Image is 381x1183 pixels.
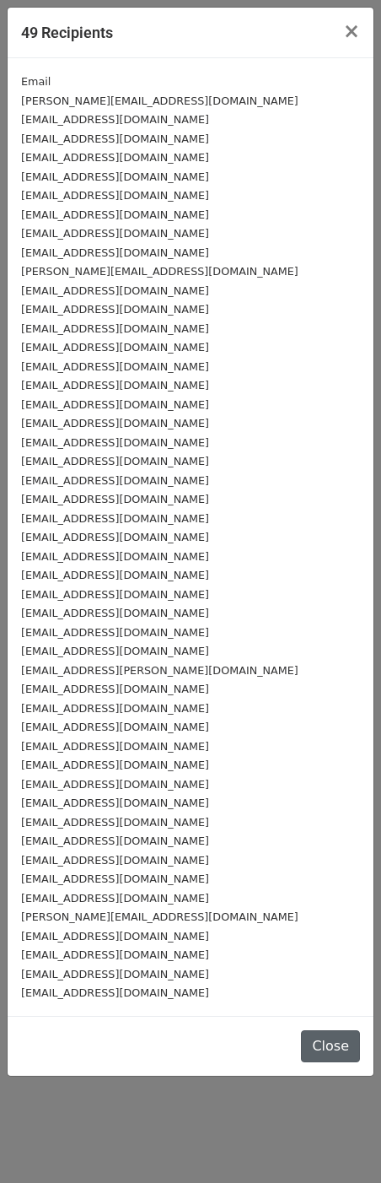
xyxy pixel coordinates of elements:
small: [EMAIL_ADDRESS][DOMAIN_NAME] [21,569,209,581]
small: [EMAIL_ADDRESS][DOMAIN_NAME] [21,151,209,164]
small: [EMAIL_ADDRESS][DOMAIN_NAME] [21,341,209,354]
small: [EMAIL_ADDRESS][DOMAIN_NAME] [21,588,209,601]
small: [PERSON_NAME][EMAIL_ADDRESS][DOMAIN_NAME] [21,95,298,107]
small: [EMAIL_ADDRESS][DOMAIN_NAME] [21,872,209,885]
small: [PERSON_NAME][EMAIL_ADDRESS][DOMAIN_NAME] [21,265,298,278]
small: [EMAIL_ADDRESS][DOMAIN_NAME] [21,626,209,639]
small: [EMAIL_ADDRESS][DOMAIN_NAME] [21,398,209,411]
small: [EMAIL_ADDRESS][DOMAIN_NAME] [21,322,209,335]
small: [EMAIL_ADDRESS][DOMAIN_NAME] [21,721,209,733]
h5: 49 Recipients [21,21,113,44]
small: [EMAIL_ADDRESS][DOMAIN_NAME] [21,132,209,145]
small: [EMAIL_ADDRESS][DOMAIN_NAME] [21,170,209,183]
small: [EMAIL_ADDRESS][DOMAIN_NAME] [21,702,209,715]
small: [EMAIL_ADDRESS][DOMAIN_NAME] [21,436,209,449]
small: [EMAIL_ADDRESS][DOMAIN_NAME] [21,227,209,240]
span: × [343,19,360,43]
div: Sohbet Aracı [297,1102,381,1183]
iframe: Chat Widget [297,1102,381,1183]
small: [EMAIL_ADDRESS][DOMAIN_NAME] [21,379,209,392]
small: [EMAIL_ADDRESS][DOMAIN_NAME] [21,645,209,657]
small: [EMAIL_ADDRESS][DOMAIN_NAME] [21,892,209,905]
small: [EMAIL_ADDRESS][DOMAIN_NAME] [21,512,209,525]
small: [EMAIL_ADDRESS][DOMAIN_NAME] [21,740,209,753]
small: [PERSON_NAME][EMAIL_ADDRESS][DOMAIN_NAME] [21,910,298,923]
button: Close [330,8,373,55]
small: [EMAIL_ADDRESS][DOMAIN_NAME] [21,968,209,980]
small: [EMAIL_ADDRESS][DOMAIN_NAME] [21,759,209,771]
small: [EMAIL_ADDRESS][DOMAIN_NAME] [21,797,209,809]
small: [EMAIL_ADDRESS][DOMAIN_NAME] [21,493,209,505]
small: [EMAIL_ADDRESS][DOMAIN_NAME] [21,607,209,619]
button: Close [301,1030,360,1062]
small: [EMAIL_ADDRESS][DOMAIN_NAME] [21,550,209,563]
small: [EMAIL_ADDRESS][DOMAIN_NAME] [21,455,209,467]
small: [EMAIL_ADDRESS][DOMAIN_NAME] [21,284,209,297]
small: [EMAIL_ADDRESS][DOMAIN_NAME] [21,113,209,126]
small: [EMAIL_ADDRESS][DOMAIN_NAME] [21,208,209,221]
small: [EMAIL_ADDRESS][DOMAIN_NAME] [21,854,209,867]
small: [EMAIL_ADDRESS][DOMAIN_NAME] [21,986,209,999]
small: [EMAIL_ADDRESS][DOMAIN_NAME] [21,835,209,847]
small: [EMAIL_ADDRESS][DOMAIN_NAME] [21,948,209,961]
small: [EMAIL_ADDRESS][DOMAIN_NAME] [21,189,209,202]
small: [EMAIL_ADDRESS][DOMAIN_NAME] [21,360,209,373]
small: [EMAIL_ADDRESS][DOMAIN_NAME] [21,531,209,543]
small: [EMAIL_ADDRESS][DOMAIN_NAME] [21,474,209,487]
small: [EMAIL_ADDRESS][DOMAIN_NAME] [21,417,209,429]
small: [EMAIL_ADDRESS][DOMAIN_NAME] [21,816,209,829]
small: [EMAIL_ADDRESS][PERSON_NAME][DOMAIN_NAME] [21,664,298,677]
small: [EMAIL_ADDRESS][DOMAIN_NAME] [21,930,209,943]
small: [EMAIL_ADDRESS][DOMAIN_NAME] [21,683,209,695]
small: Email [21,75,51,88]
small: [EMAIL_ADDRESS][DOMAIN_NAME] [21,246,209,259]
small: [EMAIL_ADDRESS][DOMAIN_NAME] [21,303,209,316]
small: [EMAIL_ADDRESS][DOMAIN_NAME] [21,778,209,791]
